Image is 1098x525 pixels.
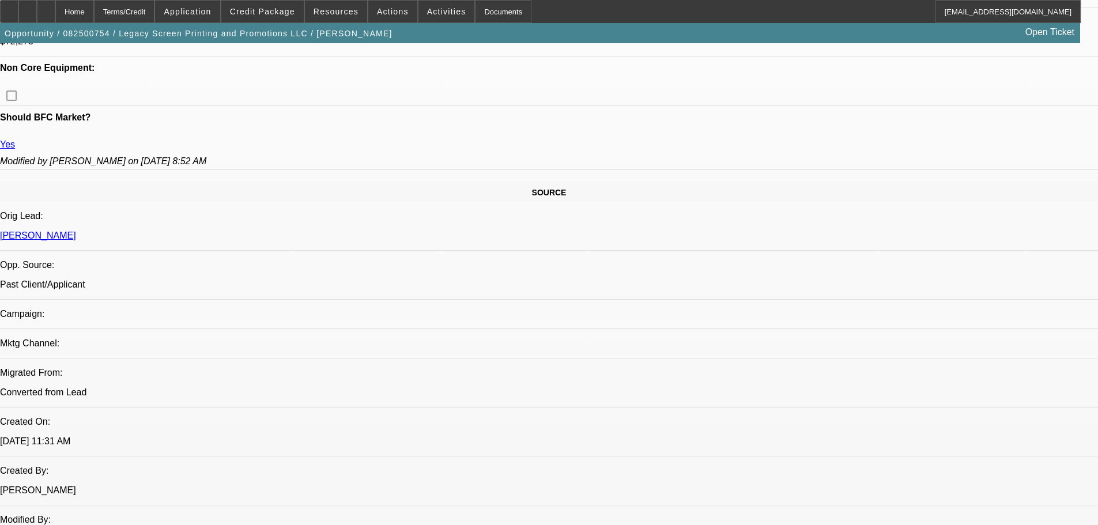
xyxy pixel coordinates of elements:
span: Resources [314,7,359,16]
button: Actions [368,1,417,22]
button: Application [155,1,220,22]
span: Activities [427,7,466,16]
span: Credit Package [230,7,295,16]
button: Resources [305,1,367,22]
button: Credit Package [221,1,304,22]
a: Open Ticket [1021,22,1079,42]
span: Application [164,7,211,16]
button: Activities [418,1,475,22]
span: Actions [377,7,409,16]
span: Opportunity / 082500754 / Legacy Screen Printing and Promotions LLC / [PERSON_NAME] [5,29,393,38]
span: SOURCE [532,188,567,197]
